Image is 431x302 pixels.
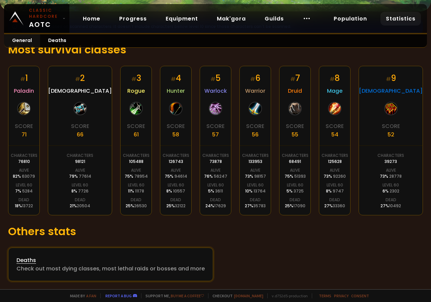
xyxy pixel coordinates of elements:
[290,167,300,173] div: Alive
[105,293,132,298] a: Report a bug
[22,203,33,209] span: 13722
[246,122,264,130] div: Score
[259,12,289,26] a: Guilds
[386,75,391,83] small: #
[77,203,90,209] span: 20504
[351,293,369,298] a: Consent
[327,182,343,188] div: Level 60
[204,173,227,179] div: 76 %
[171,72,181,84] div: 4
[72,182,88,188] div: Level 60
[333,188,344,194] span: 9747
[8,248,213,281] a: DeathsCheck out most dying classes, most lethal raids or bosses and more
[29,7,60,30] span: AOTC
[330,167,340,173] div: Alive
[206,122,225,130] div: Score
[214,203,226,209] span: 17629
[245,87,265,95] span: Warrior
[8,223,423,240] h1: Others stats
[175,203,186,209] span: 32122
[386,197,396,203] div: Dead
[173,188,185,194] span: 10557
[66,293,96,298] span: Made by
[245,188,266,194] div: 10 %
[131,75,136,83] small: #
[70,203,90,209] div: 21 %
[22,188,33,194] span: 5284
[208,293,263,298] span: Checkout
[166,203,186,209] div: 25 %
[172,130,179,139] div: 58
[167,87,185,95] span: Hunter
[383,182,399,188] div: Level 60
[290,197,300,203] div: Dead
[267,293,308,298] span: v. d752d5 - production
[389,173,402,179] span: 28778
[169,159,183,165] div: 126743
[322,153,348,159] div: Characters
[382,122,400,130] div: Score
[141,293,204,298] span: Support me,
[16,264,205,273] div: Check out most dying classes, most lethal raids or bosses and more
[380,203,401,209] div: 27 %
[250,197,261,203] div: Dead
[326,122,344,130] div: Score
[202,153,229,159] div: Characters
[19,167,29,173] div: Alive
[290,75,295,83] small: #
[71,188,89,194] div: 8 %
[210,197,221,203] div: Dead
[211,12,251,26] a: Mak'gora
[330,72,340,84] div: 8
[330,75,335,83] small: #
[389,203,401,209] span: 10492
[171,75,176,83] small: #
[75,167,85,173] div: Alive
[234,293,263,298] a: [DOMAIN_NAME]
[16,182,32,188] div: Level 60
[324,173,346,179] div: 73 %
[4,34,40,47] a: General
[22,173,35,179] span: 63079
[319,293,331,298] a: Terms
[4,4,69,33] a: Classic HardcoreAOTC
[128,188,144,194] div: 11 %
[331,130,338,139] div: 54
[210,167,221,173] div: Alive
[289,159,301,165] div: 68491
[286,122,304,130] div: Score
[19,197,29,203] div: Dead
[114,12,152,26] a: Progress
[163,153,189,159] div: Characters
[212,130,219,139] div: 57
[207,182,224,188] div: Level 60
[131,167,141,173] div: Alive
[165,173,187,179] div: 75 %
[131,72,141,84] div: 3
[383,188,399,194] div: 6 %
[126,203,147,209] div: 25 %
[167,122,185,130] div: Score
[20,75,25,83] small: #
[171,167,181,173] div: Alive
[328,12,372,26] a: Population
[75,159,85,165] div: 98121
[327,87,342,95] span: Mage
[252,130,259,139] div: 56
[386,167,396,173] div: Alive
[123,153,150,159] div: Characters
[326,188,344,194] div: 8 %
[8,42,423,58] h1: Most survival classes
[285,203,305,209] div: 25 %
[282,153,308,159] div: Characters
[208,188,223,194] div: 5 %
[250,167,260,173] div: Alive
[254,173,266,179] span: 98157
[250,75,255,83] small: #
[293,203,305,209] span: 17090
[254,188,266,194] span: 13764
[77,12,106,26] a: Home
[125,173,148,179] div: 75 %
[134,130,139,139] div: 61
[324,203,345,209] div: 27 %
